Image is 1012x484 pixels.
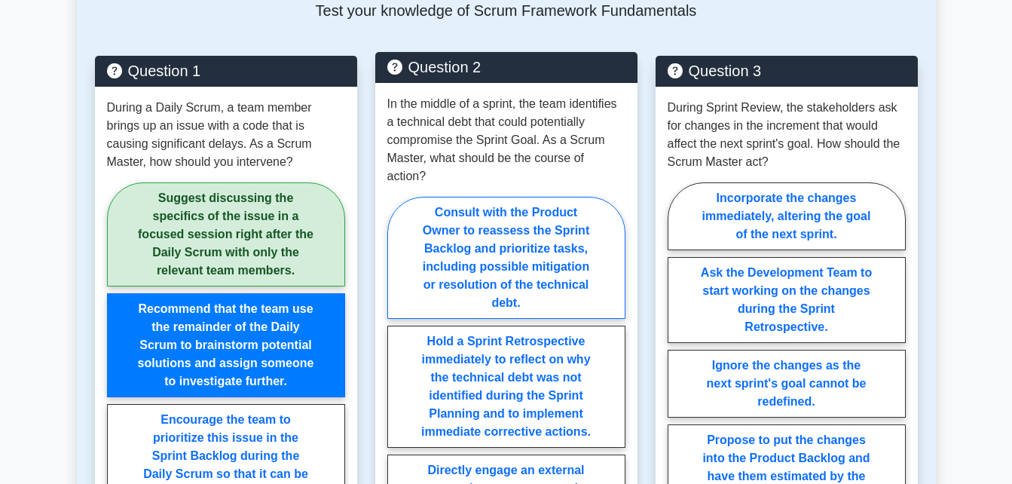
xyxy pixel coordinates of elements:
label: Consult with the Product Owner to reassess the Sprint Backlog and prioritize tasks, including pos... [387,197,625,319]
h5: Question 3 [668,62,906,80]
label: Ask the Development Team to start working on the changes during the Sprint Retrospective. [668,257,906,343]
p: During Sprint Review, the stakeholders ask for changes in the increment that would affect the nex... [668,99,906,171]
p: Test your knowledge of Scrum Framework Fundamentals [95,2,918,20]
p: During a Daily Scrum, a team member brings up an issue with a code that is causing significant de... [107,99,345,171]
label: Incorporate the changes immediately, altering the goal of the next sprint. [668,182,906,250]
h5: Question 2 [387,58,625,76]
label: Suggest discussing the specifics of the issue in a focused session right after the Daily Scrum wi... [107,182,345,286]
label: Recommend that the team use the remainder of the Daily Scrum to brainstorm potential solutions an... [107,293,345,397]
p: In the middle of a sprint, the team identifies a technical debt that could potentially compromise... [387,95,625,185]
h5: Question 1 [107,62,345,80]
label: Ignore the changes as the next sprint's goal cannot be redefined. [668,350,906,418]
label: Hold a Sprint Retrospective immediately to reflect on why the technical debt was not identified d... [387,326,625,448]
